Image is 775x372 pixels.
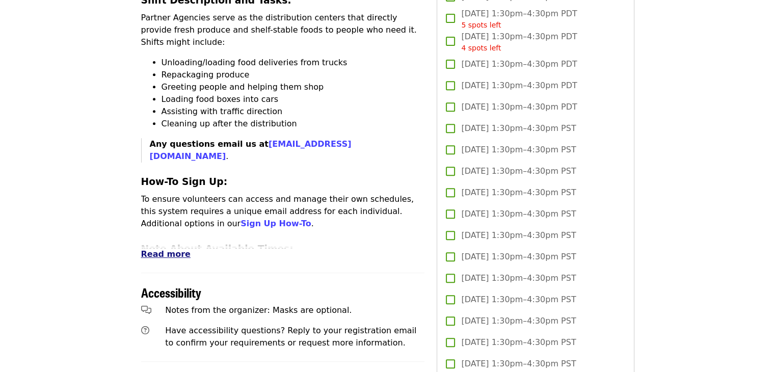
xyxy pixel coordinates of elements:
li: Repackaging produce [162,69,425,81]
span: 5 spots left [461,21,501,29]
p: To ensure volunteers can access and manage their own schedules, this system requires a unique ema... [141,193,425,230]
span: [DATE] 1:30pm–4:30pm PDT [461,8,577,31]
span: [DATE] 1:30pm–4:30pm PST [461,315,576,327]
span: [DATE] 1:30pm–4:30pm PST [461,187,576,199]
span: [DATE] 1:30pm–4:30pm PST [461,229,576,242]
strong: Any questions email us at [150,139,352,161]
span: [DATE] 1:30pm–4:30pm PST [461,251,576,263]
p: Partner Agencies serve as the distribution centers that directly provide fresh produce and shelf-... [141,12,425,48]
i: comments-alt icon [141,305,151,315]
span: [DATE] 1:30pm–4:30pm PDT [461,79,577,92]
span: [DATE] 1:30pm–4:30pm PDT [461,58,577,70]
span: Notes from the organizer: Masks are optional. [165,305,352,315]
span: [DATE] 1:30pm–4:30pm PST [461,122,576,135]
li: Assisting with traffic direction [162,105,425,118]
span: Accessibility [141,283,201,301]
span: Read more [141,249,191,259]
span: [DATE] 1:30pm–4:30pm PST [461,336,576,349]
h3: How-To Sign Up: [141,175,425,189]
span: [DATE] 1:30pm–4:30pm PST [461,272,576,284]
span: [DATE] 1:30pm–4:30pm PST [461,144,576,156]
li: Cleaning up after the distribution [162,118,425,130]
li: Greeting people and helping them shop [162,81,425,93]
p: . [150,138,425,163]
span: 4 spots left [461,44,501,52]
a: Sign Up How-To [240,219,311,228]
h3: Note About Available Times: [141,242,425,256]
li: Loading food boxes into cars [162,93,425,105]
span: [DATE] 1:30pm–4:30pm PDT [461,31,577,54]
span: [DATE] 1:30pm–4:30pm PST [461,294,576,306]
span: [DATE] 1:30pm–4:30pm PST [461,358,576,370]
li: Unloading/loading food deliveries from trucks [162,57,425,69]
span: [DATE] 1:30pm–4:30pm PDT [461,101,577,113]
button: Read more [141,248,191,260]
span: [DATE] 1:30pm–4:30pm PST [461,165,576,177]
span: Have accessibility questions? Reply to your registration email to confirm your requirements or re... [165,326,416,348]
span: [DATE] 1:30pm–4:30pm PST [461,208,576,220]
i: question-circle icon [141,326,149,335]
